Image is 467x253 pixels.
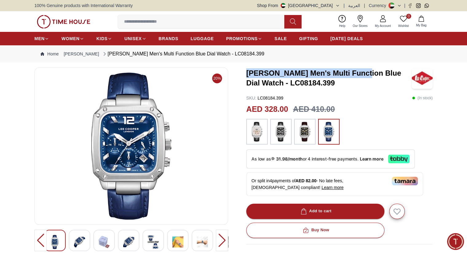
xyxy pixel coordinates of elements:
a: BRANDS [159,33,178,44]
a: MEN [34,33,49,44]
a: 0Wishlist [395,14,412,29]
a: KIDS [96,33,112,44]
span: Wishlist [396,24,411,28]
img: Lee Cooper Men's Multi Function Blue Dial Watch - LC08184.399 [412,67,433,89]
a: Our Stores [349,14,371,29]
span: | [344,2,345,9]
img: Lee Cooper Men's Multi Function Silver Dial Watch - LC08184.331 [123,235,134,249]
span: My Bag [414,23,429,28]
img: ... [249,122,265,142]
a: Instagram [416,3,421,8]
img: Lee Cooper Men's Multi Function Silver Dial Watch - LC08184.331 [49,235,60,249]
span: AED 82.00 [295,178,316,183]
span: [DATE] DEALS [330,36,363,42]
div: Buy Now [302,227,329,234]
span: SALE [274,36,287,42]
a: WOMEN [61,33,84,44]
img: ... [37,15,90,28]
span: PROMOTIONS [226,36,258,42]
a: PROMOTIONS [226,33,262,44]
span: Learn more [321,185,344,190]
span: GIFTING [299,36,318,42]
span: KIDS [96,36,107,42]
a: Home [41,51,59,57]
img: ... [273,122,289,142]
img: Lee Cooper Men's Multi Function Silver Dial Watch - LC08184.331 [99,235,110,249]
a: [DATE] DEALS [330,33,363,44]
span: 100% Genuine products with International Warranty [34,2,133,9]
div: Or split in 4 payments of - No late fees, [DEMOGRAPHIC_DATA] compliant! [246,172,423,196]
span: WOMEN [61,36,80,42]
img: United Arab Emirates [281,3,286,8]
h2: AED 328.00 [246,104,288,115]
span: SKU : [246,96,256,100]
h3: AED 410.00 [293,104,335,115]
a: UNISEX [124,33,146,44]
nav: Breadcrumb [34,45,433,62]
a: LUGGAGE [191,33,214,44]
span: Our Stores [350,24,370,28]
a: SALE [274,33,287,44]
button: Shop From[GEOGRAPHIC_DATA] [257,2,340,9]
div: Chat Widget [447,233,464,250]
h3: [PERSON_NAME] Men's Multi Function Blue Dial Watch - LC08184.399 [246,68,412,88]
img: Lee Cooper Men's Multi Function Silver Dial Watch - LC08184.331 [74,235,85,249]
img: ... [321,122,337,142]
p: ( In stock ) [412,95,433,101]
div: [PERSON_NAME] Men's Multi Function Blue Dial Watch - LC08184.399 [102,50,264,58]
span: | [404,2,405,9]
img: Lee Cooper Men's Multi Function Silver Dial Watch - LC08184.331 [172,235,183,249]
button: Add to cart [246,204,384,219]
a: Whatsapp [424,3,429,8]
img: Tamara [392,177,418,185]
span: Help [337,24,348,28]
img: Lee Cooper Men's Multi Function Silver Dial Watch - LC08184.331 [197,235,208,249]
img: ... [297,122,313,142]
button: Buy Now [246,223,384,238]
span: LUGGAGE [191,36,214,42]
button: العربية [348,2,360,9]
a: Facebook [408,3,412,8]
img: Lee Cooper Men's Multi Function Silver Dial Watch - LC08184.331 [40,73,223,220]
a: GIFTING [299,33,318,44]
a: Help [335,14,349,29]
a: [PERSON_NAME] [64,51,99,57]
span: MEN [34,36,45,42]
span: BRANDS [159,36,178,42]
div: Currency [369,2,389,9]
button: My Bag [412,14,430,29]
span: | [364,2,365,9]
div: Add to cart [299,208,332,215]
span: 0 [406,14,411,19]
span: UNISEX [124,36,142,42]
img: Lee Cooper Men's Multi Function Silver Dial Watch - LC08184.331 [148,235,159,249]
p: LC08184.399 [246,95,283,101]
span: My Account [372,24,393,28]
span: 20% [212,74,222,83]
